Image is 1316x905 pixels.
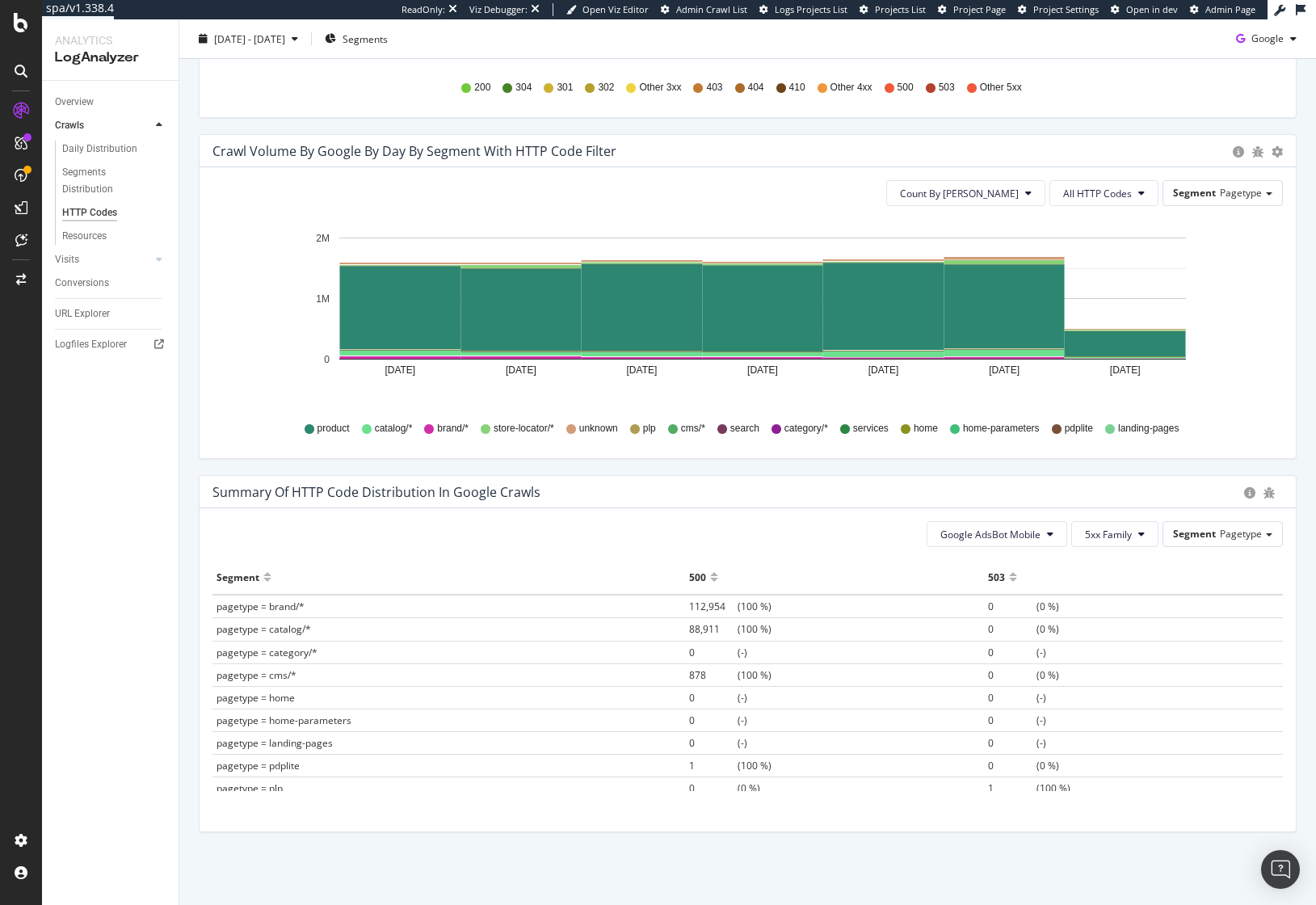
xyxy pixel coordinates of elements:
span: 1 [988,781,1036,795]
div: Crawls [55,117,84,134]
span: 301 [557,81,573,95]
span: 0 [988,600,1036,613]
span: services [853,422,889,436]
span: 0 [988,691,1036,705]
text: [DATE] [1110,364,1141,376]
span: pagetype = plp [217,781,283,795]
span: cms/* [681,422,705,436]
div: 500 [689,564,706,590]
span: 0 [988,646,1036,659]
text: [DATE] [627,364,658,376]
div: A chart. [212,219,1271,406]
span: (100 %) [689,668,772,682]
div: Crawl Volume by google by Day by Segment with HTTP Code Filter [212,143,616,159]
button: Count By [PERSON_NAME] [886,180,1045,206]
span: pagetype = cms/* [217,668,296,682]
span: search [730,422,759,436]
a: HTTP Codes [62,204,167,221]
button: 5xx Family [1071,521,1158,547]
a: Project Settings [1018,3,1099,16]
span: plp [643,422,656,436]
span: 0 [988,713,1036,727]
span: (-) [689,736,747,750]
span: Project Page [953,3,1006,15]
button: All HTTP Codes [1049,180,1158,206]
span: 0 [689,736,738,750]
span: category/* [784,422,828,436]
span: store-locator/* [494,422,554,436]
a: Logfiles Explorer [55,336,167,353]
a: Project Page [938,3,1006,16]
a: Admin Crawl List [661,3,747,16]
span: 404 [748,81,764,95]
span: Admin Page [1205,3,1255,15]
span: pagetype = category/* [217,646,317,659]
button: [DATE] - [DATE] [192,26,305,52]
span: (0 %) [988,600,1059,613]
div: Segment [217,564,259,590]
span: (0 %) [988,668,1059,682]
span: Segment [1173,527,1216,541]
a: Open in dev [1111,3,1178,16]
div: Analytics [55,32,166,48]
span: (100 %) [988,781,1070,795]
span: Other 3xx [639,81,681,95]
span: home-parameters [963,422,1040,436]
span: pagetype = catalog/* [217,622,311,636]
a: Logs Projects List [759,3,847,16]
a: Conversions [55,275,167,292]
span: Google AdsBot Mobile [940,528,1041,541]
span: 0 [689,781,738,795]
span: 5xx Family [1085,528,1132,541]
text: [DATE] [385,364,415,376]
span: 0 [988,736,1036,750]
span: (0 %) [689,781,760,795]
div: URL Explorer [55,305,110,322]
div: Viz Debugger: [469,3,528,16]
span: [DATE] - [DATE] [214,32,285,45]
button: Segments [318,26,394,52]
div: Summary of HTTP Code Distribution in google crawls [212,484,540,500]
span: 200 [474,81,490,95]
span: Projects List [875,3,926,15]
span: unknown [579,422,618,436]
span: (0 %) [988,759,1059,772]
span: landing-pages [1118,422,1179,436]
a: Admin Page [1190,3,1255,16]
a: Overview [55,94,167,111]
div: circle-info [1233,146,1244,158]
div: Overview [55,94,94,111]
text: [DATE] [506,364,536,376]
text: [DATE] [989,364,1020,376]
span: Count By Day [900,187,1019,200]
div: circle-info [1244,487,1255,499]
span: product [317,422,350,436]
div: Conversions [55,275,109,292]
a: Daily Distribution [62,141,167,158]
button: Google AdsBot Mobile [927,521,1067,547]
span: 878 [689,668,738,682]
div: Resources [62,228,107,245]
span: (-) [689,646,747,659]
div: LogAnalyzer [55,48,166,67]
div: Daily Distribution [62,141,137,158]
span: 1 [689,759,738,772]
a: Segments Distribution [62,164,167,198]
span: Segment [1173,186,1216,200]
span: (-) [988,646,1046,659]
span: 0 [988,622,1036,636]
span: Admin Crawl List [676,3,747,15]
a: Resources [62,228,167,245]
span: (-) [689,713,747,727]
span: 410 [789,81,805,95]
span: Open in dev [1126,3,1178,15]
span: 0 [988,668,1036,682]
span: pagetype = brand/* [217,600,305,613]
span: pdplite [1065,422,1093,436]
span: catalog/* [375,422,413,436]
span: All HTTP Codes [1063,187,1132,200]
a: Crawls [55,117,151,134]
span: (-) [988,736,1046,750]
span: 302 [598,81,614,95]
span: 503 [939,81,955,95]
